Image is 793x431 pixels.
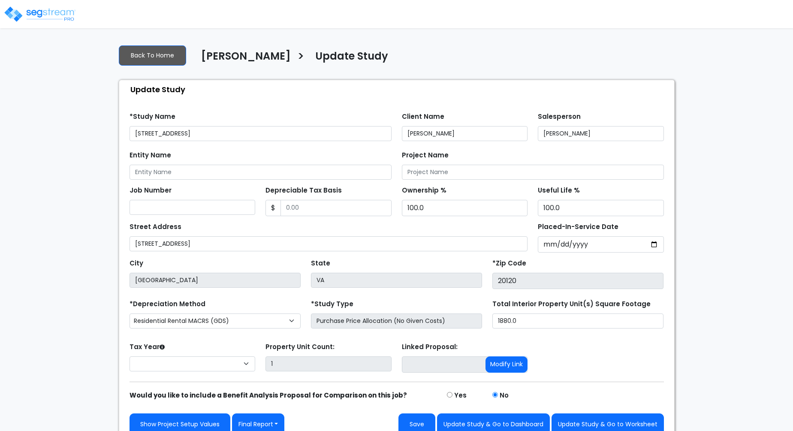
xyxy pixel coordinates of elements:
[265,186,342,196] label: Depreciable Tax Basis
[265,200,281,216] span: $
[492,273,663,289] input: Zip Code
[402,186,446,196] label: Ownership %
[130,165,392,180] input: Entity Name
[402,342,458,352] label: Linked Proposal:
[130,151,171,160] label: Entity Name
[201,50,291,65] h4: [PERSON_NAME]
[492,313,663,329] input: total square foot
[280,200,392,216] input: 0.00
[195,50,291,68] a: [PERSON_NAME]
[500,391,509,401] label: No
[402,165,664,180] input: Project Name
[130,342,165,352] label: Tax Year
[402,112,444,122] label: Client Name
[130,391,407,400] strong: Would you like to include a Benefit Analysis Proposal for Comparison on this job?
[311,299,353,309] label: *Study Type
[3,6,76,23] img: logo_pro_r.png
[492,259,526,268] label: *Zip Code
[402,151,449,160] label: Project Name
[119,45,186,66] a: Back To Home
[311,259,330,268] label: State
[130,186,172,196] label: Job Number
[309,50,388,68] a: Update Study
[130,222,181,232] label: Street Address
[538,222,618,232] label: Placed-In-Service Date
[315,50,388,65] h4: Update Study
[454,391,467,401] label: Yes
[124,80,674,99] div: Update Study
[538,186,580,196] label: Useful Life %
[130,236,528,251] input: Street Address
[538,200,664,216] input: Depreciation
[538,112,581,122] label: Salesperson
[492,299,651,309] label: Total Interior Property Unit(s) Square Footage
[297,49,305,66] h3: >
[130,259,143,268] label: City
[265,356,392,371] input: Building Count
[265,342,335,352] label: Property Unit Count:
[130,299,205,309] label: *Depreciation Method
[130,112,175,122] label: *Study Name
[402,126,528,141] input: Client Name
[485,356,528,373] button: Modify Link
[402,200,528,216] input: Ownership
[130,126,392,141] input: Study Name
